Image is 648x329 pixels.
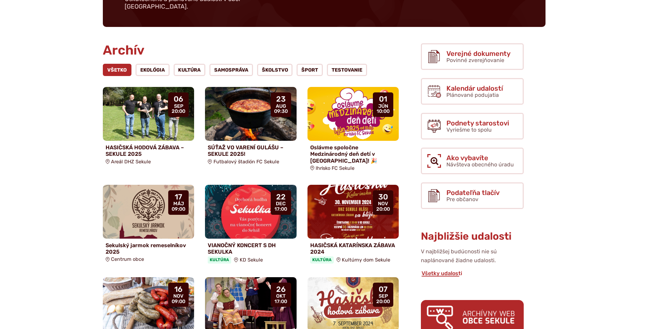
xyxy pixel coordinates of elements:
[307,185,399,266] a: HASIČSKÁ KATARÍNSKA ZÁBAVA 2024 KultúraKultúrny dom Sekule 30 nov 20:00
[257,64,293,76] a: ŠKOLSTVO
[316,165,354,171] span: Ihrisko FC Sekule
[421,148,524,174] a: Ako vybavíte Návšteva obecného úradu
[172,201,185,207] span: máj
[214,159,279,165] span: Futbalový štadión FC Sekule
[377,95,390,103] span: 01
[274,285,287,294] span: 26
[208,256,231,263] span: Kultúra
[421,182,524,209] a: Podateľňa tlačív Pre občanov
[172,95,185,103] span: 06
[421,270,463,276] a: Všetky udalosti
[106,242,192,255] h4: Sekulský jarmok remeselníkov 2025
[376,285,390,294] span: 07
[421,247,524,265] p: V najbližšej budúcnosti nie sú naplánované žiadne udalosti.
[310,144,396,164] h4: Oslávme spoločne Medzinárodný deň detí v [GEOGRAPHIC_DATA]! 🎉
[446,119,509,127] span: Podnety starostovi
[209,64,253,76] a: Samospráva
[174,64,206,76] a: Kultúra
[376,207,390,212] span: 20:00
[103,87,194,167] a: HASIČSKÁ HODOVÁ ZÁBAVA – SEKULE 2025 Areál DHZ Sekule 06 sep 20:00
[274,299,287,304] span: 17:00
[172,104,185,109] span: sep
[446,126,492,133] span: Vyriešme to spolu
[376,294,390,299] span: sep
[446,85,503,92] span: Kalendár udalostí
[446,161,514,168] span: Návšteva obecného úradu
[172,285,185,294] span: 16
[205,185,297,266] a: VIANOČNÝ KONCERT S DH SEKULKA KultúraKD Sekule 22 dec 17:00
[172,193,185,201] span: 17
[172,109,185,114] span: 20:00
[111,159,151,165] span: Areál DHZ Sekule
[205,87,297,167] a: SÚŤAŽ VO VARENÍ GULÁŠU – SEKULE 2025! Futbalový štadión FC Sekule 23 aug 09:30
[274,294,287,299] span: okt
[297,64,323,76] a: Šport
[446,57,504,63] span: Povinné zverejňovanie
[376,193,390,201] span: 30
[421,113,524,139] a: Podnety starostovi Vyriešme to spolu
[136,64,170,76] a: Ekológia
[274,207,287,212] span: 17:00
[103,64,132,76] a: Všetko
[446,92,499,98] span: Plánované podujatia
[111,256,144,262] span: Centrum obce
[240,257,263,263] span: KD Sekule
[446,189,500,196] span: Podateľňa tlačív
[421,43,524,70] a: Verejné dokumenty Povinné zverejňovanie
[377,104,390,109] span: jún
[376,201,390,207] span: nov
[310,256,334,263] span: Kultúra
[446,50,510,57] span: Verejné dokumenty
[307,87,399,174] a: Oslávme spoločne Medzinárodný deň detí v [GEOGRAPHIC_DATA]! 🎉 Ihrisko FC Sekule 01 jún 10:00
[106,144,192,157] h4: HASIČSKÁ HODOVÁ ZÁBAVA – SEKULE 2025
[208,144,294,157] h4: SÚŤAŽ VO VARENÍ GULÁŠU – SEKULE 2025!
[274,104,288,109] span: aug
[310,242,396,255] h4: HASIČSKÁ KATARÍNSKA ZÁBAVA 2024
[274,201,287,207] span: dec
[172,294,185,299] span: nov
[274,95,288,103] span: 23
[377,109,390,114] span: 10:00
[103,185,194,265] a: Sekulský jarmok remeselníkov 2025 Centrum obce 17 máj 09:00
[342,257,390,263] span: Kultúrny dom Sekule
[172,207,185,212] span: 09:00
[421,78,524,105] a: Kalendár udalostí Plánované podujatia
[421,231,524,242] h3: Najbližšie udalosti
[274,109,288,114] span: 09:30
[446,196,478,203] span: Pre občanov
[327,64,367,76] a: Testovanie
[376,299,390,304] span: 20:00
[274,193,287,201] span: 22
[208,242,294,255] h4: VIANOČNÝ KONCERT S DH SEKULKA
[446,154,514,162] span: Ako vybavíte
[103,43,399,58] h2: Archív
[172,299,185,304] span: 09:00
